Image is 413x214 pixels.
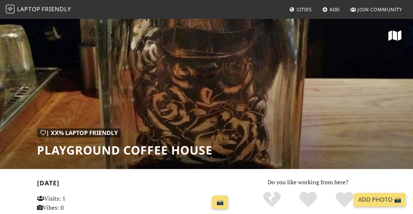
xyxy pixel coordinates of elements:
img: LaptopFriendly [6,5,15,13]
span: Add [330,6,340,13]
a: Add Photo 📸 [354,193,406,207]
span: Friendly [42,5,71,13]
span: Cities [297,6,312,13]
span: Join Community [358,6,402,13]
p: Visits: 1 Vibes: 0 [37,194,96,213]
a: 📸 [212,196,228,209]
h2: [DATE] [37,179,231,190]
a: Add [319,3,343,16]
a: LaptopFriendly LaptopFriendly [6,3,71,16]
a: Join Community [347,3,405,16]
div: No [254,191,290,209]
div: Definitely! [326,191,363,209]
div: Yes [290,191,326,209]
p: Do you like working from here? [240,178,376,187]
span: Laptop [17,5,41,13]
div: | XX% Laptop Friendly [37,128,121,138]
a: Cities [286,3,315,16]
h1: Playground Coffee House [37,143,212,157]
